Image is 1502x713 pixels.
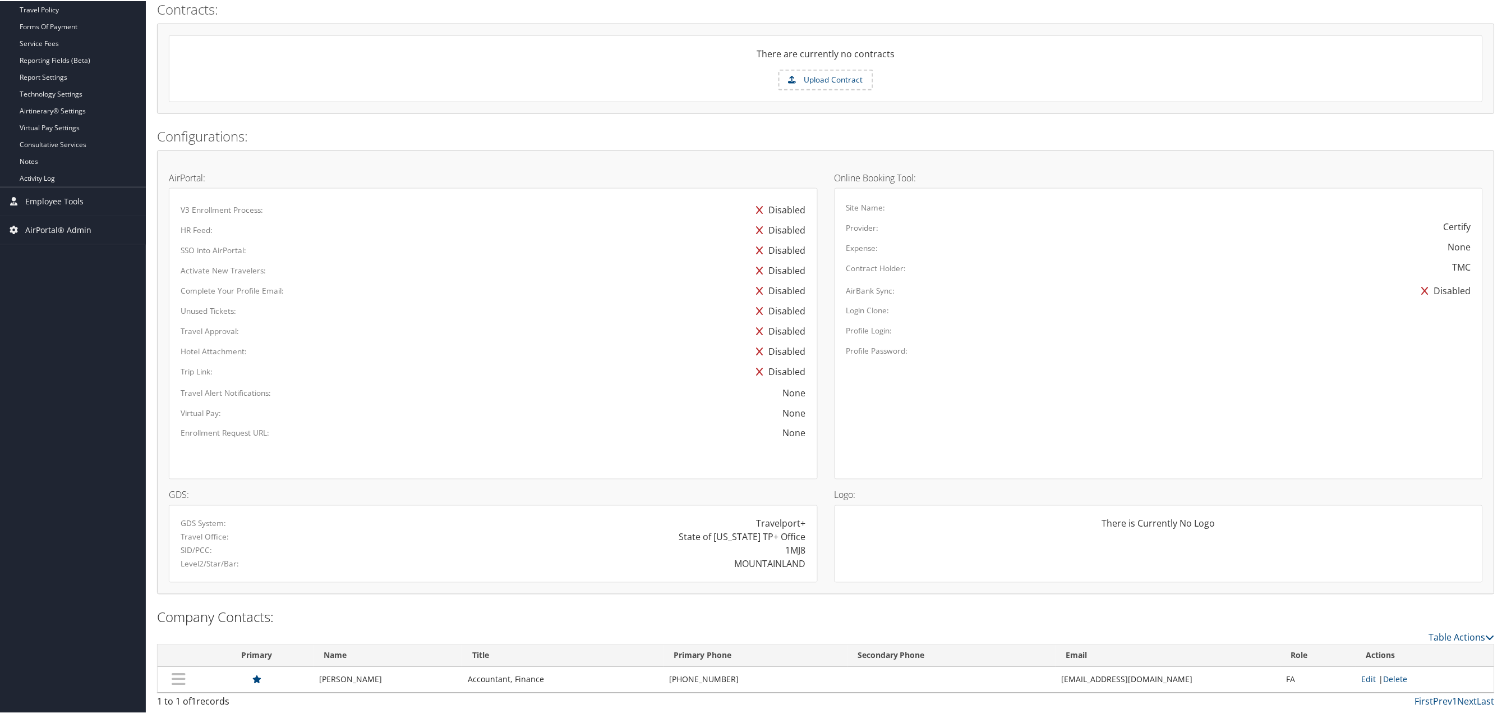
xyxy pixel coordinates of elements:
[751,219,806,239] div: Disabled
[1280,666,1356,692] td: FA
[181,427,269,438] label: Enrollment Request URL:
[1056,644,1280,666] th: Email
[314,666,462,692] td: [PERSON_NAME]
[846,516,1472,538] div: There is Currently No Logo
[157,607,1495,626] h2: Company Contacts:
[783,385,806,399] div: None
[1056,666,1280,692] td: [EMAIL_ADDRESS][DOMAIN_NAME]
[1453,694,1458,707] a: 1
[846,344,908,355] label: Profile Password:
[181,544,212,555] label: SID/PCC:
[181,284,284,295] label: Complete Your Profile Email:
[780,70,872,89] label: Upload Contract
[1356,666,1494,692] td: |
[751,360,806,381] div: Disabled
[751,239,806,259] div: Disabled
[847,644,1056,666] th: Secondary Phone
[200,644,314,666] th: Primary
[1416,280,1471,300] div: Disabled
[314,644,462,666] th: Name
[169,46,1482,68] div: There are currently no contracts
[181,345,247,356] label: Hotel Attachment:
[25,215,91,243] span: AirPortal® Admin
[1280,644,1356,666] th: Role
[181,324,239,336] label: Travel Approval:
[191,694,196,707] span: 1
[735,556,806,570] div: MOUNTAINLAND
[181,203,263,214] label: V3 Enrollment Process:
[846,201,886,212] label: Site Name:
[751,300,806,320] div: Disabled
[181,531,229,542] label: Travel Office:
[757,516,806,529] div: Travelport+
[169,490,818,499] h4: GDS:
[181,304,236,316] label: Unused Tickets:
[751,280,806,300] div: Disabled
[181,223,213,235] label: HR Feed:
[1448,239,1471,253] div: None
[448,426,806,439] div: None
[783,405,806,419] div: None
[157,694,479,713] div: 1 to 1 of records
[846,304,890,315] label: Login Clone:
[664,644,847,666] th: Primary Phone
[169,172,818,181] h4: AirPortal:
[1477,694,1495,707] a: Last
[181,557,239,569] label: Level2/Star/Bar:
[846,241,878,253] label: Expense:
[1458,694,1477,707] a: Next
[181,244,246,255] label: SSO into AirPortal:
[846,221,879,232] label: Provider:
[1444,219,1471,232] div: Certify
[1362,673,1376,684] a: Edit
[1356,644,1494,666] th: Actions
[679,529,806,543] div: State of [US_STATE] TP+ Office
[462,666,664,692] td: Accountant, Finance
[751,199,806,219] div: Disabled
[181,406,221,418] label: Virtual Pay:
[664,666,847,692] td: [PHONE_NUMBER]
[25,186,84,214] span: Employee Tools
[846,284,895,295] label: AirBank Sync:
[751,259,806,280] div: Disabled
[1453,259,1471,273] div: TMC
[181,264,266,275] label: Activate New Travelers:
[835,490,1483,499] h4: Logo:
[1415,694,1434,707] a: First
[1384,673,1408,684] a: Delete
[751,340,806,360] div: Disabled
[1434,694,1453,707] a: Prev
[157,126,1495,145] h2: Configurations:
[462,644,664,666] th: Title
[181,365,213,376] label: Trip Link:
[835,172,1483,181] h4: Online Booking Tool:
[846,262,906,273] label: Contract Holder:
[181,517,226,528] label: GDS System:
[181,386,271,397] label: Travel Alert Notifications:
[1429,630,1495,643] a: Table Actions
[786,543,806,556] div: 1MJ8
[846,324,892,335] label: Profile Login:
[751,320,806,340] div: Disabled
